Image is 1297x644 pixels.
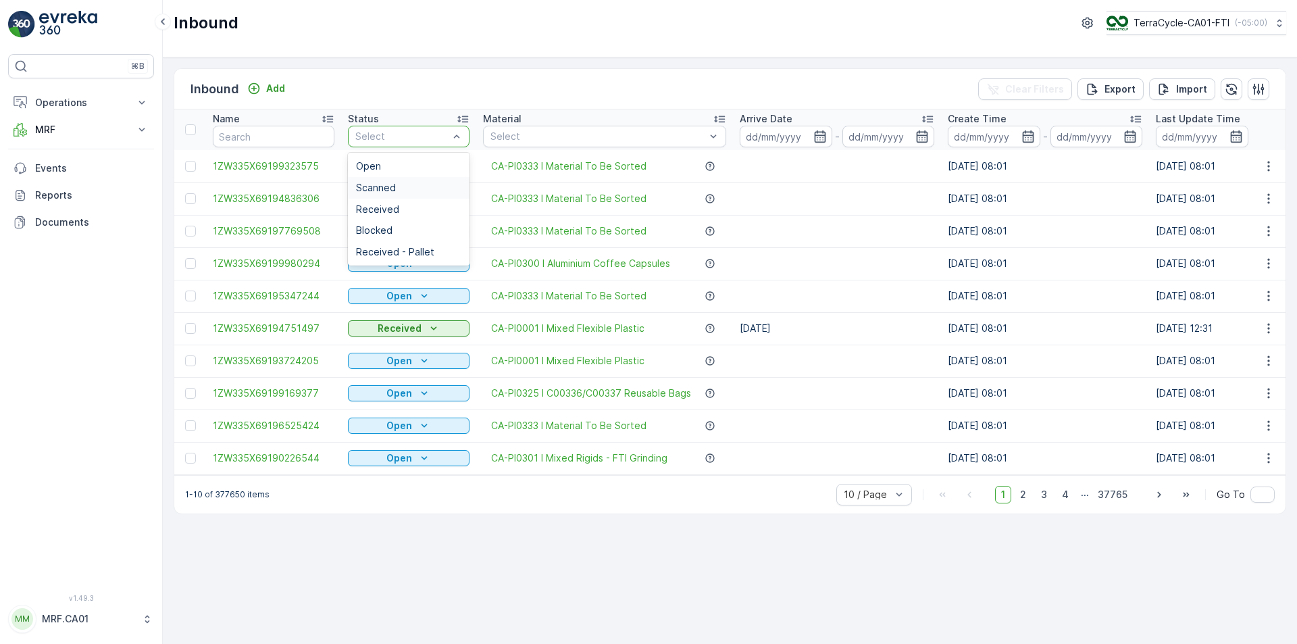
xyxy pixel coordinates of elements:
[948,112,1007,126] p: Create Time
[213,159,334,173] a: 1ZW335X69199323575
[1134,16,1229,30] p: TerraCycle-CA01-FTI
[213,354,334,368] a: 1ZW335X69193724205
[185,323,196,334] div: Toggle Row Selected
[185,453,196,464] div: Toggle Row Selected
[356,225,392,236] span: Blocked
[355,130,449,143] p: Select
[490,130,705,143] p: Select
[213,126,334,147] input: Search
[185,420,196,431] div: Toggle Row Selected
[740,126,832,147] input: dd/mm/yyyy
[941,377,1149,410] td: [DATE] 08:01
[1014,486,1032,503] span: 2
[39,11,97,38] img: logo_light-DOdMpM7g.png
[386,289,412,303] p: Open
[491,192,646,205] a: CA-PI0333 I Material To Be Sorted
[491,257,670,270] span: CA-PI0300 I Aluminium Coffee Capsules
[1217,488,1245,501] span: Go To
[491,354,644,368] a: CA-PI0001 I Mixed Flexible Plastic
[1107,16,1128,30] img: TC_BVHiTW6.png
[185,489,270,500] p: 1-10 of 377650 items
[356,204,399,215] span: Received
[356,247,434,257] span: Received - Pallet
[213,419,334,432] a: 1ZW335X69196525424
[941,345,1149,377] td: [DATE] 08:01
[1107,11,1286,35] button: TerraCycle-CA01-FTI(-05:00)
[42,612,135,626] p: MRF.CA01
[174,12,238,34] p: Inbound
[213,322,334,335] a: 1ZW335X69194751497
[213,224,334,238] a: 1ZW335X69197769508
[1043,128,1048,145] p: -
[1035,486,1053,503] span: 3
[8,116,154,143] button: MRF
[491,159,646,173] a: CA-PI0333 I Material To Be Sorted
[491,419,646,432] a: CA-PI0333 I Material To Be Sorted
[8,594,154,602] span: v 1.49.3
[1005,82,1064,96] p: Clear Filters
[948,126,1040,147] input: dd/mm/yyyy
[131,61,145,72] p: ⌘B
[185,291,196,301] div: Toggle Row Selected
[1156,126,1248,147] input: dd/mm/yyyy
[386,451,412,465] p: Open
[1077,78,1144,100] button: Export
[386,387,412,400] p: Open
[348,112,379,126] p: Status
[386,354,412,368] p: Open
[356,182,396,193] span: Scanned
[213,257,334,270] a: 1ZW335X69199980294
[185,258,196,269] div: Toggle Row Selected
[348,353,469,369] button: Open
[941,247,1149,280] td: [DATE] 08:01
[8,89,154,116] button: Operations
[348,385,469,401] button: Open
[1050,126,1143,147] input: dd/mm/yyyy
[491,451,667,465] a: CA-PI0301 I Mixed Rigids - FTI Grinding
[941,442,1149,474] td: [DATE] 08:01
[941,182,1149,215] td: [DATE] 08:01
[733,312,941,345] td: [DATE]
[941,150,1149,182] td: [DATE] 08:01
[213,112,240,126] p: Name
[190,80,239,99] p: Inbound
[8,11,35,38] img: logo
[842,126,935,147] input: dd/mm/yyyy
[185,226,196,237] div: Toggle Row Selected
[941,312,1149,345] td: [DATE] 08:01
[213,289,334,303] a: 1ZW335X69195347244
[185,355,196,366] div: Toggle Row Selected
[978,78,1072,100] button: Clear Filters
[35,162,149,175] p: Events
[11,608,33,630] div: MM
[1235,18,1267,28] p: ( -05:00 )
[483,112,522,126] p: Material
[491,289,646,303] span: CA-PI0333 I Material To Be Sorted
[835,128,840,145] p: -
[941,215,1149,247] td: [DATE] 08:01
[35,216,149,229] p: Documents
[213,192,334,205] span: 1ZW335X69194836306
[491,224,646,238] a: CA-PI0333 I Material To Be Sorted
[1176,82,1207,96] p: Import
[348,418,469,434] button: Open
[491,322,644,335] a: CA-PI0001 I Mixed Flexible Plastic
[8,605,154,633] button: MMMRF.CA01
[35,189,149,202] p: Reports
[213,451,334,465] span: 1ZW335X69190226544
[8,155,154,182] a: Events
[213,387,334,400] a: 1ZW335X69199169377
[1149,78,1215,100] button: Import
[266,82,285,95] p: Add
[1156,112,1240,126] p: Last Update Time
[35,96,127,109] p: Operations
